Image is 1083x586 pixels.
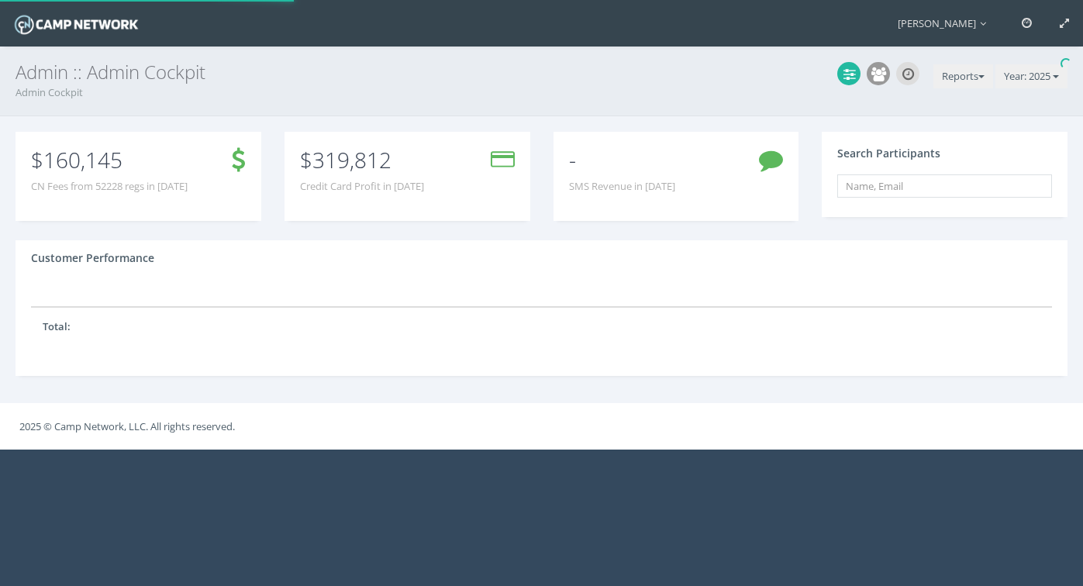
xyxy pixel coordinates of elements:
span: Credit Card Profit in [DATE] [300,179,424,194]
p: 2025 © Camp Network, LLC. All rights reserved. [19,418,1064,435]
th: Total: [31,307,142,346]
span: 160,145 [43,145,122,174]
button: Reports [933,64,993,89]
h3: Admin :: Admin Cockpit [16,62,1067,82]
span: - [569,145,576,174]
p: $ [31,151,188,168]
span: CN Fees from 52228 regs in [DATE] [31,179,188,194]
h4: Search Participants [837,147,940,159]
div: Settings [837,62,861,85]
span: [PERSON_NAME] [898,16,994,30]
button: Year: 2025 [995,64,1067,89]
span: SMS Revenue in [DATE] [569,179,675,194]
img: Camp Network [12,11,141,38]
a: Admin Cockpit [16,85,83,99]
div: User Management [867,62,890,85]
span: Year: 2025 [1004,69,1050,83]
input: Name, Email [837,174,1052,198]
div: Manage Cron [896,62,919,85]
span: 319,812 [312,145,391,174]
h4: Customer Performance [31,252,154,264]
p: $ [300,151,424,168]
